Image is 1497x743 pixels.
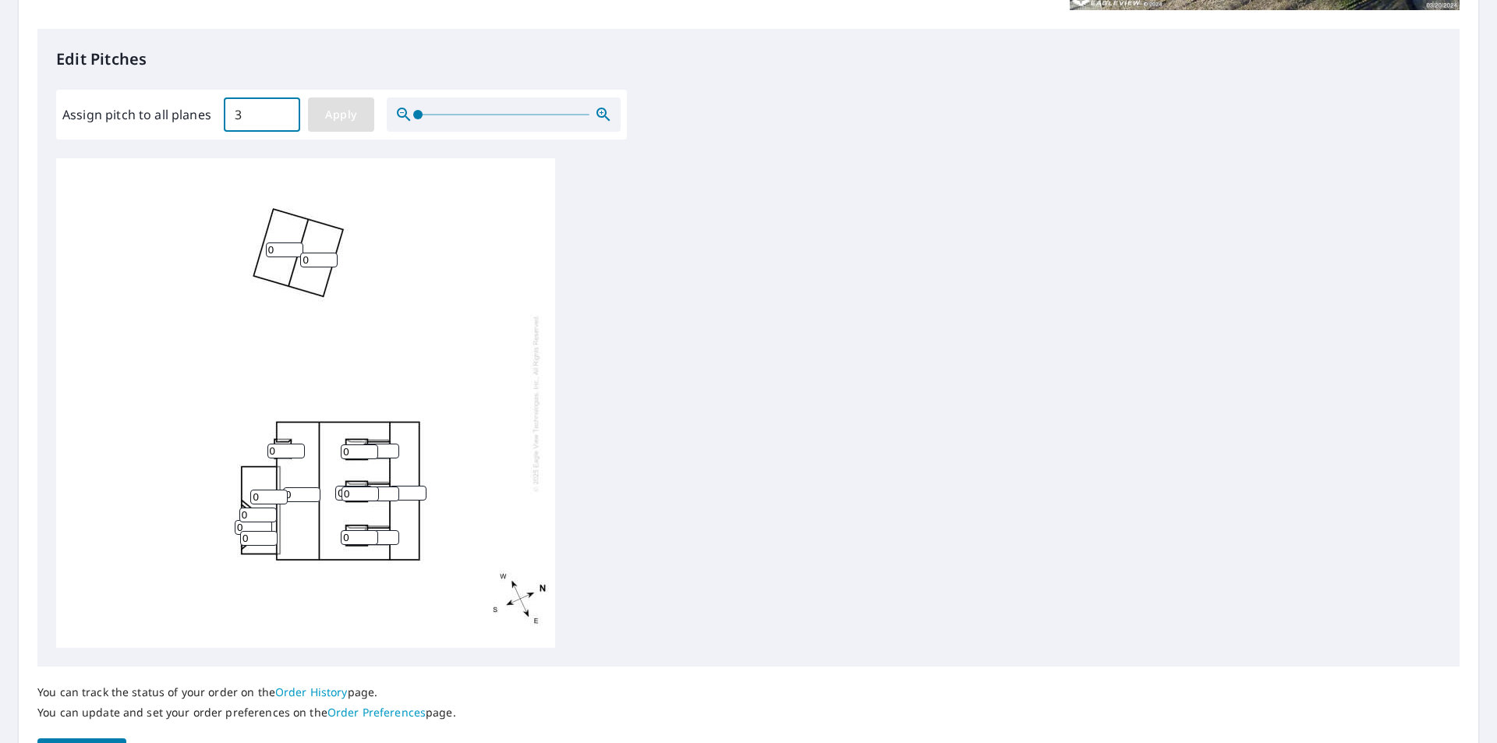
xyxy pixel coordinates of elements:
span: Apply [320,105,362,125]
p: Edit Pitches [56,48,1441,71]
a: Order History [275,685,348,699]
a: Order Preferences [327,705,426,720]
label: Assign pitch to all planes [62,105,211,124]
p: You can track the status of your order on the page. [37,685,456,699]
button: Apply [308,97,374,132]
p: You can update and set your order preferences on the page. [37,706,456,720]
input: 00.0 [224,93,300,136]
